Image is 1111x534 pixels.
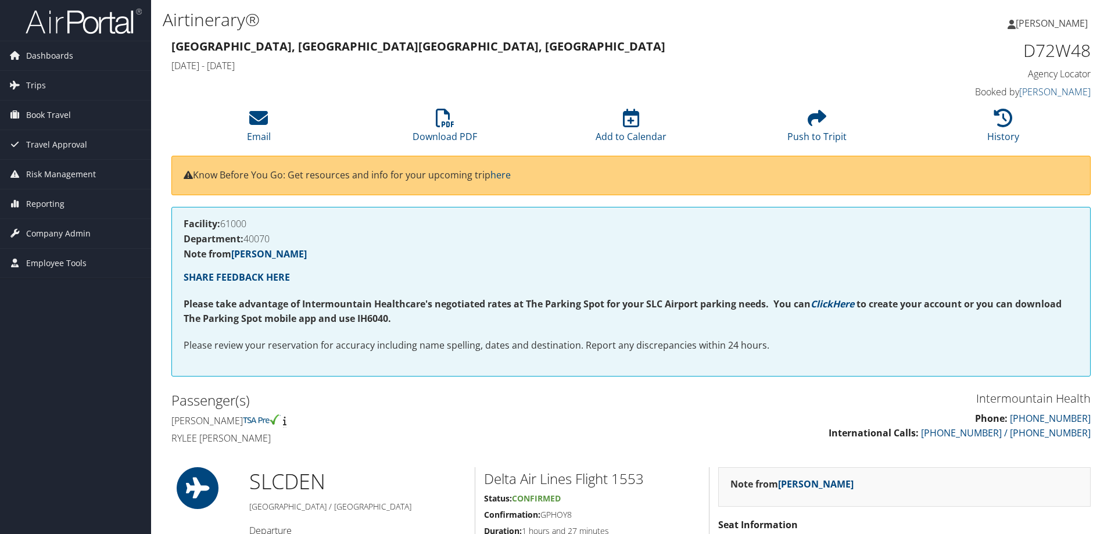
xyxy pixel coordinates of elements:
a: [PERSON_NAME] [231,248,307,260]
a: History [987,115,1019,143]
h4: [DATE] - [DATE] [171,59,856,72]
strong: Seat Information [718,518,798,531]
h4: 40070 [184,234,1078,243]
h4: Booked by [874,85,1091,98]
h1: D72W48 [874,38,1091,63]
h4: [PERSON_NAME] [171,414,622,427]
a: Email [247,115,271,143]
a: Here [833,298,854,310]
a: Add to Calendar [596,115,666,143]
h3: Intermountain Health [640,390,1091,407]
span: [PERSON_NAME] [1016,17,1088,30]
p: Please review your reservation for accuracy including name spelling, dates and destination. Repor... [184,338,1078,353]
h1: SLC DEN [249,467,466,496]
a: [PERSON_NAME] [1008,6,1099,41]
span: Trips [26,71,46,100]
strong: Phone: [975,412,1008,425]
a: Push to Tripit [787,115,847,143]
span: Employee Tools [26,249,87,278]
img: tsa-precheck.png [243,414,281,425]
a: [PERSON_NAME] [1019,85,1091,98]
a: [PHONE_NUMBER] / [PHONE_NUMBER] [921,427,1091,439]
span: Confirmed [512,493,561,504]
span: Company Admin [26,219,91,248]
strong: Confirmation: [484,509,540,520]
strong: Please take advantage of Intermountain Healthcare's negotiated rates at The Parking Spot for your... [184,298,811,310]
h4: 61000 [184,219,1078,228]
strong: Note from [730,478,854,490]
strong: Facility: [184,217,220,230]
span: Book Travel [26,101,71,130]
strong: International Calls: [829,427,919,439]
h4: Rylee [PERSON_NAME] [171,432,622,445]
a: here [490,169,511,181]
strong: Department: [184,232,243,245]
a: [PERSON_NAME] [778,478,854,490]
span: Risk Management [26,160,96,189]
strong: Status: [484,493,512,504]
h4: Agency Locator [874,67,1091,80]
a: SHARE FEEDBACK HERE [184,271,290,284]
span: Reporting [26,189,64,218]
h2: Delta Air Lines Flight 1553 [484,469,700,489]
a: [PHONE_NUMBER] [1010,412,1091,425]
strong: Note from [184,248,307,260]
span: Dashboards [26,41,73,70]
a: Click [811,298,833,310]
h1: Airtinerary® [163,8,787,32]
h5: GPHOY8 [484,509,700,521]
img: airportal-logo.png [26,8,142,35]
h2: Passenger(s) [171,390,622,410]
a: Download PDF [413,115,477,143]
strong: [GEOGRAPHIC_DATA], [GEOGRAPHIC_DATA] [GEOGRAPHIC_DATA], [GEOGRAPHIC_DATA] [171,38,665,54]
h5: [GEOGRAPHIC_DATA] / [GEOGRAPHIC_DATA] [249,501,466,513]
span: Travel Approval [26,130,87,159]
p: Know Before You Go: Get resources and info for your upcoming trip [184,168,1078,183]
